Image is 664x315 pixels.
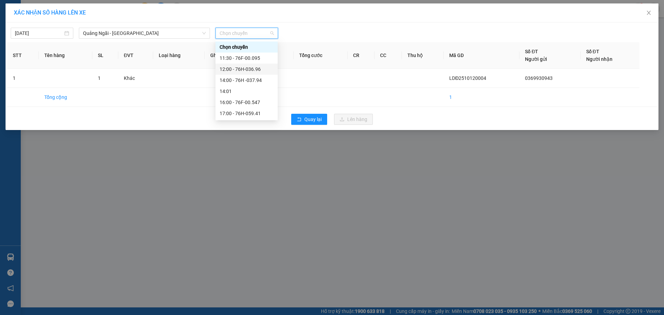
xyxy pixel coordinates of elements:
[297,117,302,122] span: rollback
[586,49,599,54] span: Số ĐT
[402,42,444,69] th: Thu hộ
[118,42,153,69] th: ĐVT
[220,28,274,38] span: Chọn chuyến
[98,75,101,81] span: 1
[525,75,553,81] span: 0369930943
[92,42,119,69] th: SL
[39,88,92,107] td: Tổng cộng
[7,69,39,88] td: 1
[304,115,322,123] span: Quay lại
[348,42,375,69] th: CR
[7,42,39,69] th: STT
[205,42,248,69] th: Ghi chú
[220,110,274,117] div: 17:00 - 76H-059.41
[291,114,327,125] button: rollbackQuay lại
[202,31,206,35] span: down
[444,42,519,69] th: Mã GD
[375,42,402,69] th: CC
[220,54,274,62] div: 11:30 - 76F-00.095
[525,56,547,62] span: Người gửi
[294,42,348,69] th: Tổng cước
[525,49,538,54] span: Số ĐT
[449,75,486,81] span: LDĐ2510120004
[153,42,205,69] th: Loại hàng
[444,88,519,107] td: 1
[220,76,274,84] div: 14:00 - 76H -037.94
[118,69,153,88] td: Khác
[215,41,278,53] div: Chọn chuyến
[220,43,274,51] div: Chọn chuyến
[639,3,658,23] button: Close
[646,10,652,16] span: close
[15,29,63,37] input: 12/10/2025
[220,65,274,73] div: 12:00 - 76H-036.96
[14,9,86,16] span: XÁC NHẬN SỐ HÀNG LÊN XE
[334,114,373,125] button: uploadLên hàng
[220,99,274,106] div: 16:00 - 76F-00.547
[586,56,612,62] span: Người nhận
[39,42,92,69] th: Tên hàng
[220,87,274,95] div: 14:01
[83,28,206,38] span: Quảng Ngãi - Vũng Tàu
